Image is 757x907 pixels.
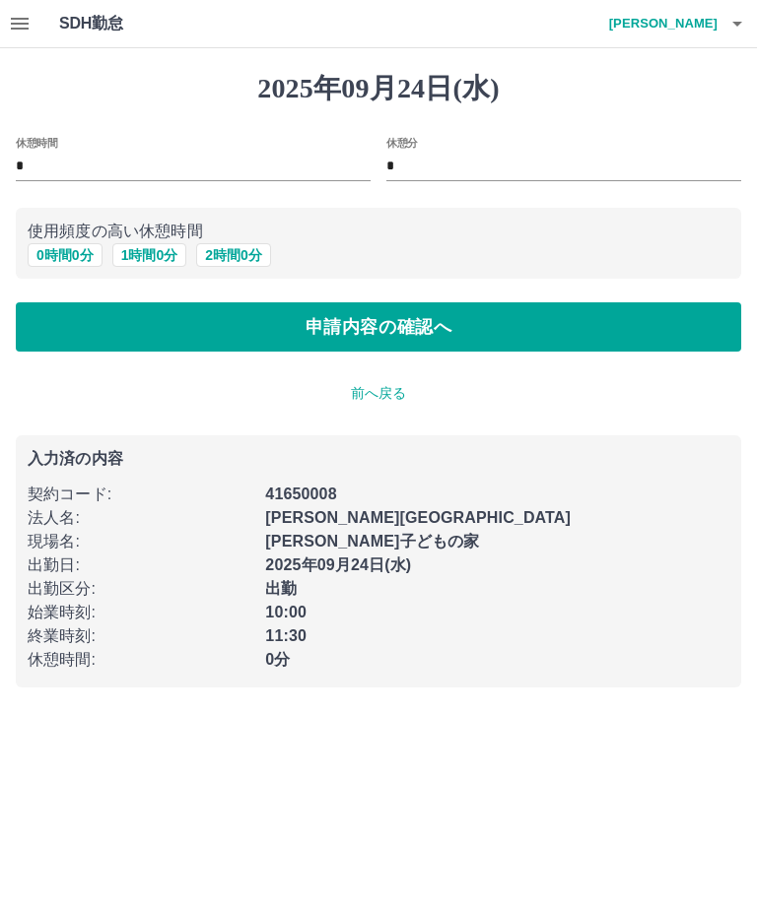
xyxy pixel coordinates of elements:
b: 41650008 [265,486,336,502]
b: 出勤 [265,580,297,597]
button: 2時間0分 [196,243,271,267]
button: 1時間0分 [112,243,187,267]
p: 休憩時間 : [28,648,253,672]
label: 休憩時間 [16,135,57,150]
p: 使用頻度の高い休憩時間 [28,220,729,243]
p: 現場名 : [28,530,253,553]
h1: 2025年09月24日(水) [16,72,741,105]
p: 法人名 : [28,506,253,530]
p: 出勤日 : [28,553,253,577]
label: 休憩分 [386,135,418,150]
p: 始業時刻 : [28,601,253,624]
p: 契約コード : [28,483,253,506]
p: 出勤区分 : [28,577,253,601]
b: [PERSON_NAME]子どもの家 [265,533,479,550]
b: 0分 [265,651,290,668]
p: 終業時刻 : [28,624,253,648]
b: 11:30 [265,627,307,644]
b: [PERSON_NAME][GEOGRAPHIC_DATA] [265,509,571,526]
p: 入力済の内容 [28,451,729,467]
b: 2025年09月24日(水) [265,556,411,573]
button: 申請内容の確認へ [16,302,741,352]
button: 0時間0分 [28,243,103,267]
b: 10:00 [265,604,307,620]
p: 前へ戻る [16,383,741,404]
